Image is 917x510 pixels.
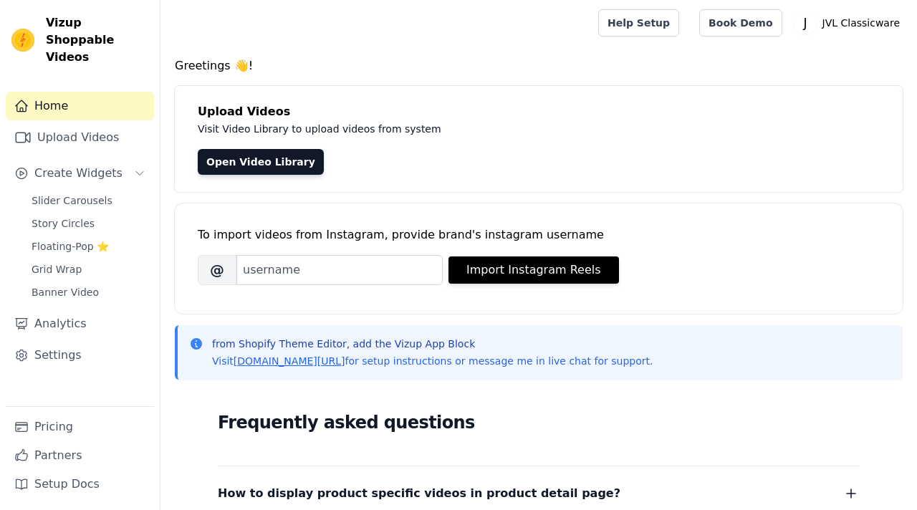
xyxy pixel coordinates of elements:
[198,255,236,285] span: @
[802,16,807,30] text: J
[32,239,109,254] span: Floating-Pop ⭐
[32,193,112,208] span: Slider Carousels
[218,408,860,437] h2: Frequently asked questions
[6,341,154,370] a: Settings
[198,103,880,120] h4: Upload Videos
[6,413,154,441] a: Pricing
[32,216,95,231] span: Story Circles
[817,10,906,36] p: JVL Classicware
[699,9,782,37] a: Book Demo
[23,282,154,302] a: Banner Video
[218,483,620,504] span: How to display product specific videos in product detail page?
[218,483,860,504] button: How to display product specific videos in product detail page?
[198,149,324,175] a: Open Video Library
[234,355,345,367] a: [DOMAIN_NAME][URL]
[6,159,154,188] button: Create Widgets
[598,9,679,37] a: Help Setup
[212,337,653,351] p: from Shopify Theme Editor, add the Vizup App Block
[448,256,619,284] button: Import Instagram Reels
[6,123,154,152] a: Upload Videos
[6,309,154,338] a: Analytics
[32,262,82,276] span: Grid Wrap
[6,92,154,120] a: Home
[6,441,154,470] a: Partners
[23,191,154,211] a: Slider Carousels
[11,29,34,52] img: Vizup
[23,213,154,234] a: Story Circles
[175,57,903,74] h4: Greetings 👋!
[794,10,906,36] button: J JVL Classicware
[236,255,443,285] input: username
[23,259,154,279] a: Grid Wrap
[198,120,840,138] p: Visit Video Library to upload videos from system
[32,285,99,299] span: Banner Video
[212,354,653,368] p: Visit for setup instructions or message me in live chat for support.
[34,165,123,182] span: Create Widgets
[46,14,148,66] span: Vizup Shoppable Videos
[23,236,154,256] a: Floating-Pop ⭐
[198,226,880,244] div: To import videos from Instagram, provide brand's instagram username
[6,470,154,499] a: Setup Docs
